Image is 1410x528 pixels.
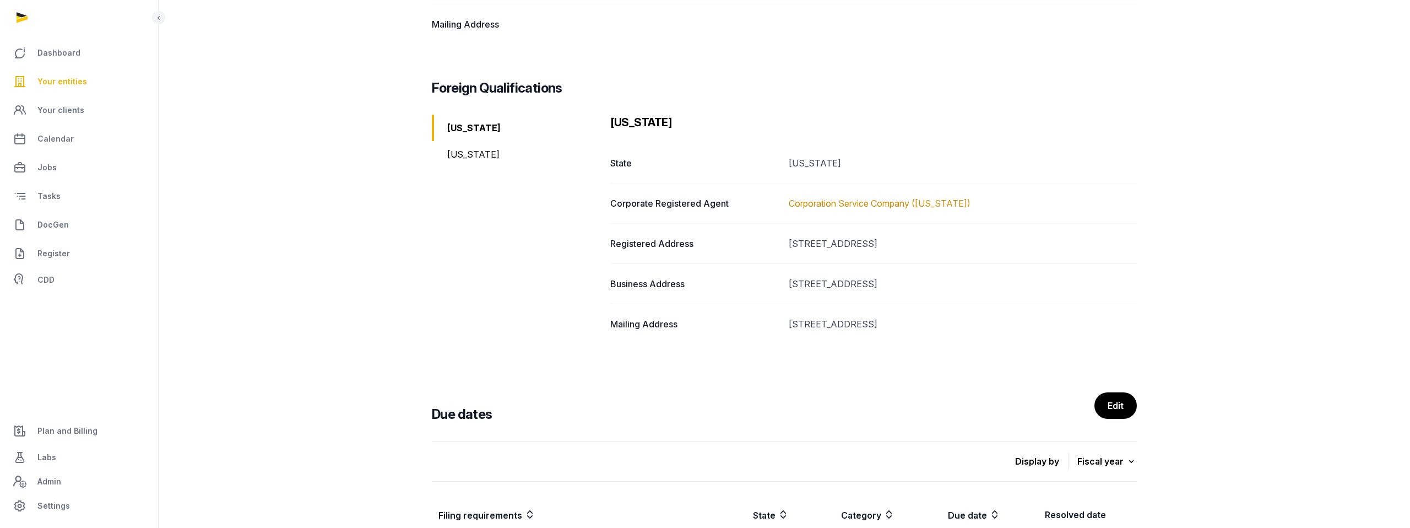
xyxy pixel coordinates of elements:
h3: Due dates [432,406,492,423]
a: Your entities [9,68,149,95]
h3: [US_STATE] [610,115,1137,130]
dd: [STREET_ADDRESS] [789,277,1137,290]
a: Calendar [9,126,149,152]
dt: State [610,157,780,170]
a: Edit [1094,392,1137,419]
a: Admin [9,471,149,493]
a: Register [9,240,149,267]
span: CDD [37,273,55,287]
dt: Corporate Registered Agent [610,197,780,210]
span: Plan and Billing [37,424,97,438]
dt: Mailing Address [610,317,780,331]
span: Dashboard [37,46,80,60]
a: Settings [9,493,149,519]
p: Display by [1015,452,1069,470]
span: Jobs [37,161,57,174]
a: Plan and Billing [9,418,149,444]
div: Fiscal year [1077,454,1137,469]
span: Tasks [37,190,61,203]
a: Labs [9,444,149,471]
dt: Mailing Address [432,18,601,31]
h3: Foreign Qualifications [432,79,562,97]
a: Tasks [9,183,149,209]
a: Jobs [9,154,149,181]
span: Admin [37,475,61,488]
a: CDD [9,269,149,291]
span: DocGen [37,218,69,231]
dt: Registered Address [610,237,780,250]
dd: [US_STATE] [789,157,1137,170]
div: [US_STATE] [432,115,601,141]
div: [US_STATE] [432,141,601,168]
span: Your clients [37,104,84,117]
a: DocGen [9,212,149,238]
dd: [STREET_ADDRESS] [789,237,1137,250]
span: Your entities [37,75,87,88]
a: Dashboard [9,40,149,66]
span: Labs [37,451,56,464]
span: Calendar [37,132,74,146]
span: Settings [37,499,70,513]
dt: Business Address [610,277,780,290]
a: Corporation Service Company ([US_STATE]) [789,198,970,209]
a: Your clients [9,97,149,123]
span: Register [37,247,70,260]
dd: [STREET_ADDRESS] [789,317,1137,331]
